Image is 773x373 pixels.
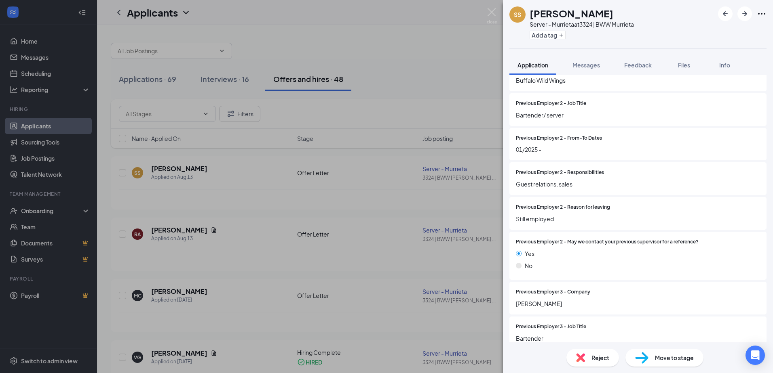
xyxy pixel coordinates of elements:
[516,111,760,119] span: Bartender/ server
[530,6,613,20] h1: [PERSON_NAME]
[525,249,534,258] span: Yes
[530,31,566,39] button: PlusAdd a tag
[757,9,767,19] svg: Ellipses
[516,76,760,85] span: Buffalo Wild Wings
[740,9,750,19] svg: ArrowRight
[516,180,760,189] span: Guest relations, sales
[737,6,752,21] button: ArrowRight
[516,334,760,343] span: Bartender
[514,10,521,19] div: SS
[516,100,586,107] span: Previous Employer 2 - Job Title
[516,323,586,331] span: Previous Employer 3 - Job Title
[516,288,590,296] span: Previous Employer 3 - Company
[591,353,609,362] span: Reject
[530,20,634,28] div: Server - Murrieta at 3324 | BWW Murrieta
[559,33,564,38] svg: Plus
[517,61,548,69] span: Application
[720,9,730,19] svg: ArrowLeftNew
[516,169,604,176] span: Previous Employer 2 - Responsibilities
[746,346,765,365] div: Open Intercom Messenger
[516,299,760,308] span: [PERSON_NAME]
[516,214,760,223] span: Still employed
[655,353,694,362] span: Move to stage
[516,203,610,211] span: Previous Employer 2 - Reason for leaving
[516,134,602,142] span: Previous Employer 2 - From-To Dates
[525,261,532,270] span: No
[516,145,760,154] span: 01/2025 -
[624,61,652,69] span: Feedback
[678,61,690,69] span: Files
[572,61,600,69] span: Messages
[718,6,733,21] button: ArrowLeftNew
[516,238,699,246] span: Previous Employer 2 - May we contact your previous supervisor for a reference?
[719,61,730,69] span: Info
